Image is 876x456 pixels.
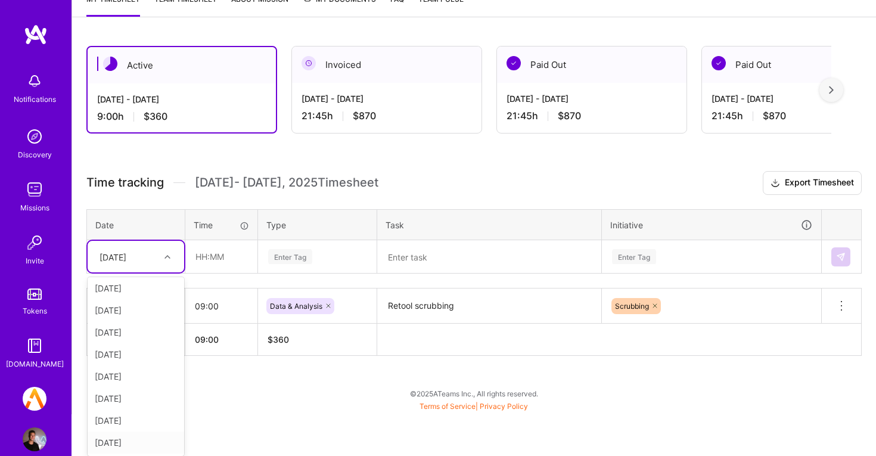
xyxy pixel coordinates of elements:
[23,305,47,317] div: Tokens
[270,302,322,311] span: Data & Analysis
[23,125,46,148] img: discovery
[23,178,46,201] img: teamwork
[353,110,376,122] span: $870
[420,402,476,411] a: Terms of Service
[302,110,472,122] div: 21:45 h
[88,387,184,410] div: [DATE]
[612,247,656,266] div: Enter Tag
[88,47,276,83] div: Active
[480,402,528,411] a: Privacy Policy
[771,177,780,190] i: icon Download
[610,218,813,232] div: Initiative
[194,219,249,231] div: Time
[507,56,521,70] img: Paid Out
[103,57,117,71] img: Active
[377,209,602,240] th: Task
[97,110,266,123] div: 9:00 h
[23,334,46,358] img: guide book
[23,231,46,255] img: Invite
[615,302,649,311] span: Scrubbing
[6,358,64,370] div: [DOMAIN_NAME]
[23,427,46,451] img: User Avatar
[268,247,312,266] div: Enter Tag
[507,92,677,105] div: [DATE] - [DATE]
[88,299,184,321] div: [DATE]
[302,56,316,70] img: Invoiced
[26,255,44,267] div: Invite
[836,252,846,262] img: Submit
[164,254,170,260] i: icon Chevron
[258,209,377,240] th: Type
[100,250,126,263] div: [DATE]
[268,334,289,345] span: $ 360
[507,110,677,122] div: 21:45 h
[20,427,49,451] a: User Avatar
[20,387,49,411] a: A.Team: Platform Team
[23,69,46,93] img: bell
[97,93,266,106] div: [DATE] - [DATE]
[763,110,786,122] span: $870
[88,432,184,454] div: [DATE]
[292,46,482,83] div: Invoiced
[72,379,876,408] div: © 2025 ATeams Inc., All rights reserved.
[378,290,600,322] textarea: Retool scrubbing
[88,365,184,387] div: [DATE]
[23,387,46,411] img: A.Team: Platform Team
[20,201,49,214] div: Missions
[558,110,581,122] span: $870
[88,277,184,299] div: [DATE]
[86,175,164,190] span: Time tracking
[144,110,167,123] span: $360
[27,289,42,300] img: tokens
[195,175,378,190] span: [DATE] - [DATE] , 2025 Timesheet
[14,93,56,106] div: Notifications
[302,92,472,105] div: [DATE] - [DATE]
[829,86,834,94] img: right
[87,209,185,240] th: Date
[18,148,52,161] div: Discovery
[712,56,726,70] img: Paid Out
[88,321,184,343] div: [DATE]
[24,24,48,45] img: logo
[497,46,686,83] div: Paid Out
[185,290,257,322] input: HH:MM
[87,324,185,356] th: Total
[186,241,257,272] input: HH:MM
[185,324,258,356] th: 09:00
[763,171,862,195] button: Export Timesheet
[88,410,184,432] div: [DATE]
[88,343,184,365] div: [DATE]
[420,402,528,411] span: |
